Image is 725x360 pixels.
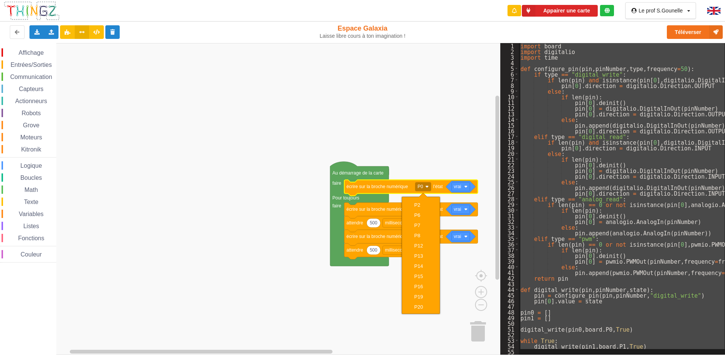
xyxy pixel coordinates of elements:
[500,111,519,117] div: 13
[500,49,519,54] div: 2
[500,88,519,94] div: 9
[500,281,519,287] div: 43
[500,349,519,355] div: 55
[347,207,408,212] text: écrire sur la broche numérique
[500,247,519,253] div: 37
[500,224,519,230] div: 33
[500,94,519,100] div: 10
[414,212,432,218] div: P6
[500,315,519,321] div: 49
[454,207,461,212] text: vrai
[500,343,519,349] div: 54
[500,230,519,236] div: 34
[500,100,519,105] div: 11
[500,105,519,111] div: 12
[347,220,363,226] text: attendre
[347,247,363,253] text: attendre
[500,145,519,151] div: 19
[454,234,461,239] text: vrai
[414,273,432,279] div: P15
[500,304,519,309] div: 47
[332,195,359,201] text: Pour toujours
[500,241,519,247] div: 36
[500,202,519,207] div: 29
[500,321,519,326] div: 50
[500,185,519,190] div: 26
[22,122,41,128] span: Grove
[500,287,519,292] div: 44
[332,181,341,186] text: faire
[500,298,519,304] div: 46
[500,270,519,275] div: 41
[414,253,432,259] div: P13
[500,338,519,343] div: 53
[500,162,519,168] div: 22
[500,190,519,196] div: 27
[500,275,519,281] div: 42
[522,5,598,17] button: Appairer une carte
[370,220,377,226] text: 500
[20,251,43,258] span: Couleur
[332,203,341,209] text: faire
[17,49,45,56] span: Affichage
[14,98,48,104] span: Actionneurs
[385,220,415,226] text: milliseconde(s)
[500,219,519,224] div: 32
[707,7,720,15] img: gb.png
[500,139,519,145] div: 18
[500,179,519,185] div: 25
[500,60,519,66] div: 4
[500,71,519,77] div: 6
[299,33,426,39] div: Laisse libre cours à ton imagination !
[500,77,519,83] div: 7
[17,235,45,241] span: Fonctions
[3,1,60,21] img: thingz_logo.png
[500,134,519,139] div: 17
[500,117,519,122] div: 14
[18,86,45,92] span: Capteurs
[347,184,408,189] text: écrire sur la broche numérique
[639,8,683,13] div: Le prof S.Gounelle
[18,211,45,217] span: Variables
[370,247,377,253] text: 500
[414,243,432,249] div: P12
[23,199,39,205] span: Texte
[433,184,443,189] text: l'état
[500,54,519,60] div: 3
[19,134,43,141] span: Moteurs
[500,326,519,332] div: 51
[500,122,519,128] div: 15
[418,184,423,189] text: P0
[500,309,519,315] div: 48
[500,151,519,156] div: 20
[19,175,43,181] span: Boucles
[414,294,432,300] div: P19
[332,170,384,176] text: Au démarrage de la carte
[500,207,519,213] div: 30
[414,202,432,208] div: P2
[385,247,415,253] text: milliseconde(s)
[19,162,43,169] span: Logique
[347,234,408,239] text: écrire sur la broche numérique
[500,173,519,179] div: 24
[299,24,426,39] div: Espace Galaxia
[500,213,519,219] div: 31
[500,66,519,71] div: 5
[667,25,723,39] button: Téléverser
[22,223,40,229] span: Listes
[500,196,519,202] div: 28
[414,222,432,228] div: P7
[414,263,432,269] div: P14
[500,83,519,88] div: 8
[23,187,39,193] span: Math
[454,184,461,189] text: vrai
[9,62,53,68] span: Entrées/Sorties
[500,168,519,173] div: 23
[414,233,432,238] div: P8
[414,304,432,310] div: P20
[9,74,53,80] span: Communication
[500,332,519,338] div: 52
[500,292,519,298] div: 45
[414,284,432,289] div: P16
[500,253,519,258] div: 38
